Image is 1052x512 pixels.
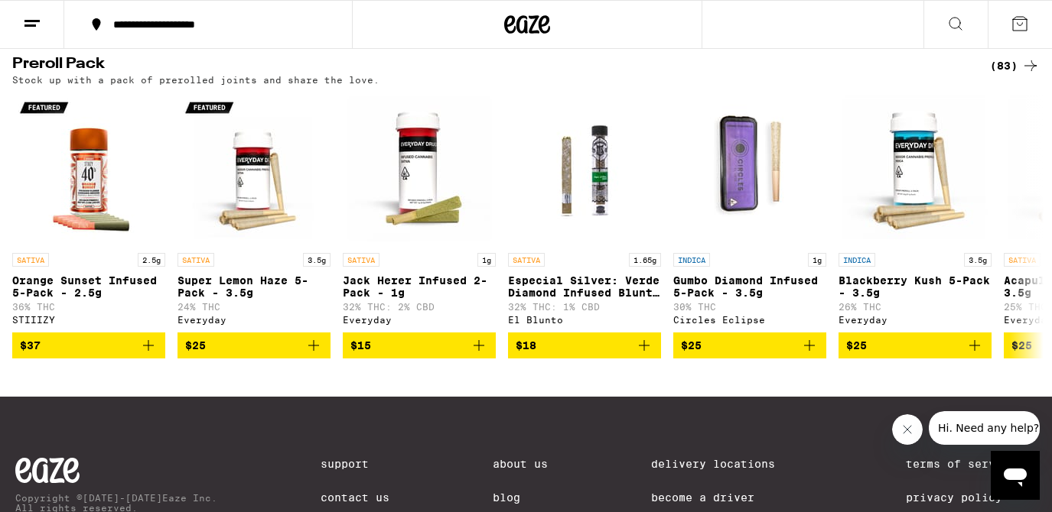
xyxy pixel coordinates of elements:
p: Blackberry Kush 5-Pack - 3.5g [839,274,992,299]
button: Add to bag [12,332,165,358]
span: $25 [185,339,206,352]
p: 1g [477,253,496,267]
a: Open page for Gumbo Diamond Infused 5-Pack - 3.5g from Circles Eclipse [673,92,826,332]
iframe: Message from company [929,411,1040,445]
img: Circles Eclipse - Gumbo Diamond Infused 5-Pack - 3.5g [673,92,826,245]
iframe: Button to launch messaging window [991,451,1040,500]
span: $25 [1011,339,1032,352]
iframe: Close message [892,414,923,445]
p: SATIVA [508,253,545,267]
p: 32% THC: 1% CBD [508,302,661,312]
p: Especial Silver: Verde Diamond Infused Blunt - 1.65g [508,274,661,299]
p: 3.5g [964,253,992,267]
span: $25 [846,339,867,352]
img: El Blunto - Especial Silver: Verde Diamond Infused Blunt - 1.65g [508,92,661,245]
p: SATIVA [12,253,49,267]
span: $25 [681,339,702,352]
img: STIIIZY - Orange Sunset Infused 5-Pack - 2.5g [12,92,165,245]
a: Open page for Super Lemon Haze 5-Pack - 3.5g from Everyday [178,92,331,332]
a: Privacy Policy [906,491,1037,504]
a: Blog [493,491,548,504]
a: Become a Driver [651,491,803,504]
p: 3.5g [303,253,331,267]
p: 30% THC [673,302,826,312]
a: Terms of Service [906,458,1037,470]
p: Orange Sunset Infused 5-Pack - 2.5g [12,274,165,299]
span: $37 [20,339,41,352]
p: 2.5g [138,253,165,267]
p: 32% THC: 2% CBD [343,302,496,312]
a: Contact Us [321,491,389,504]
div: Everyday [343,315,496,325]
p: 24% THC [178,302,331,312]
img: Everyday - Blackberry Kush 5-Pack - 3.5g [839,92,992,245]
div: Everyday [178,315,331,325]
button: Add to bag [508,332,661,358]
a: Open page for Orange Sunset Infused 5-Pack - 2.5g from STIIIZY [12,92,165,332]
p: INDICA [673,253,710,267]
div: Circles Eclipse [673,315,826,325]
div: STIIIZY [12,315,165,325]
p: SATIVA [1004,253,1041,267]
p: INDICA [839,253,875,267]
p: SATIVA [343,253,379,267]
p: Gumbo Diamond Infused 5-Pack - 3.5g [673,274,826,299]
p: Stock up with a pack of prerolled joints and share the love. [12,75,379,85]
p: 1g [808,253,826,267]
a: About Us [493,458,548,470]
button: Add to bag [343,332,496,358]
a: Delivery Locations [651,458,803,470]
p: Super Lemon Haze 5-Pack - 3.5g [178,274,331,299]
div: El Blunto [508,315,661,325]
a: (83) [990,57,1040,75]
p: SATIVA [178,253,214,267]
p: 36% THC [12,302,165,312]
a: Support [321,458,389,470]
button: Add to bag [673,332,826,358]
p: 26% THC [839,302,992,312]
img: Everyday - Jack Herer Infused 2-Pack - 1g [343,92,496,245]
button: Add to bag [839,332,992,358]
p: 1.65g [629,253,661,267]
p: Jack Herer Infused 2-Pack - 1g [343,274,496,299]
h2: Preroll Pack [12,57,965,75]
img: Everyday - Super Lemon Haze 5-Pack - 3.5g [178,92,331,245]
a: Open page for Jack Herer Infused 2-Pack - 1g from Everyday [343,92,496,332]
button: Add to bag [178,332,331,358]
div: Everyday [839,315,992,325]
span: $18 [516,339,536,352]
a: Open page for Blackberry Kush 5-Pack - 3.5g from Everyday [839,92,992,332]
span: $15 [350,339,371,352]
a: Open page for Especial Silver: Verde Diamond Infused Blunt - 1.65g from El Blunto [508,92,661,332]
